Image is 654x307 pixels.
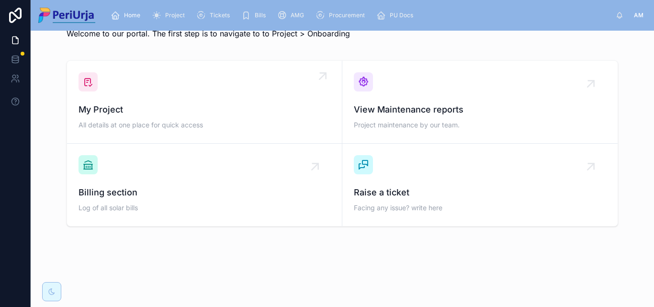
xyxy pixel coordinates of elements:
span: AM [634,11,643,19]
img: App logo [38,8,95,23]
a: Bills [238,7,272,24]
a: Procurement [313,7,372,24]
span: Raise a ticket [354,186,606,199]
span: Procurement [329,11,365,19]
a: Tickets [193,7,237,24]
span: Project maintenance by our team. [354,120,606,130]
span: Project [165,11,185,19]
a: Home [108,7,147,24]
a: PU Docs [373,7,420,24]
span: PU Docs [390,11,413,19]
span: Tickets [210,11,230,19]
a: My ProjectAll details at one place for quick access [67,61,342,144]
span: Home [124,11,140,19]
div: scrollable content [103,5,616,26]
span: Log of all solar bills [79,203,330,213]
a: Raise a ticketFacing any issue? write here [342,144,618,226]
span: Facing any issue? write here [354,203,606,213]
a: Billing sectionLog of all solar bills [67,144,342,226]
span: Billing section [79,186,330,199]
p: Welcome to our portal. The first step is to navigate to to Project > Onboarding [67,28,350,39]
span: View Maintenance reports [354,103,606,116]
span: AMG [291,11,304,19]
span: Bills [255,11,266,19]
a: AMG [274,7,311,24]
span: My Project [79,103,330,116]
a: View Maintenance reportsProject maintenance by our team. [342,61,618,144]
a: Project [149,7,192,24]
span: All details at one place for quick access [79,120,330,130]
